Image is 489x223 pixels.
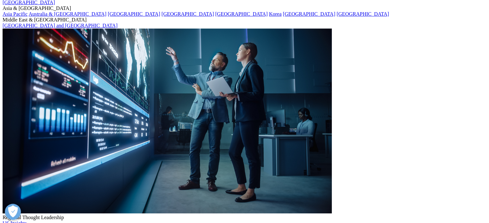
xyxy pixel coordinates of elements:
a: [GEOGRAPHIC_DATA] [215,11,267,17]
div: Asia & [GEOGRAPHIC_DATA] [3,5,486,11]
a: [GEOGRAPHIC_DATA] [337,11,389,17]
a: Korea [269,11,282,17]
button: Open Preferences [5,204,21,220]
img: 2093_analyzing-data-using-big-screen-display-and-laptop.png [3,29,332,213]
a: [GEOGRAPHIC_DATA] [283,11,335,17]
a: [GEOGRAPHIC_DATA] and [GEOGRAPHIC_DATA] [3,23,117,28]
div: Middle East & [GEOGRAPHIC_DATA] [3,17,486,23]
div: Regional Thought Leadership [3,215,486,220]
a: [GEOGRAPHIC_DATA] [161,11,214,17]
a: Asia Pacific [3,11,28,17]
a: Australia & [GEOGRAPHIC_DATA] [29,11,106,17]
a: [GEOGRAPHIC_DATA] [108,11,160,17]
